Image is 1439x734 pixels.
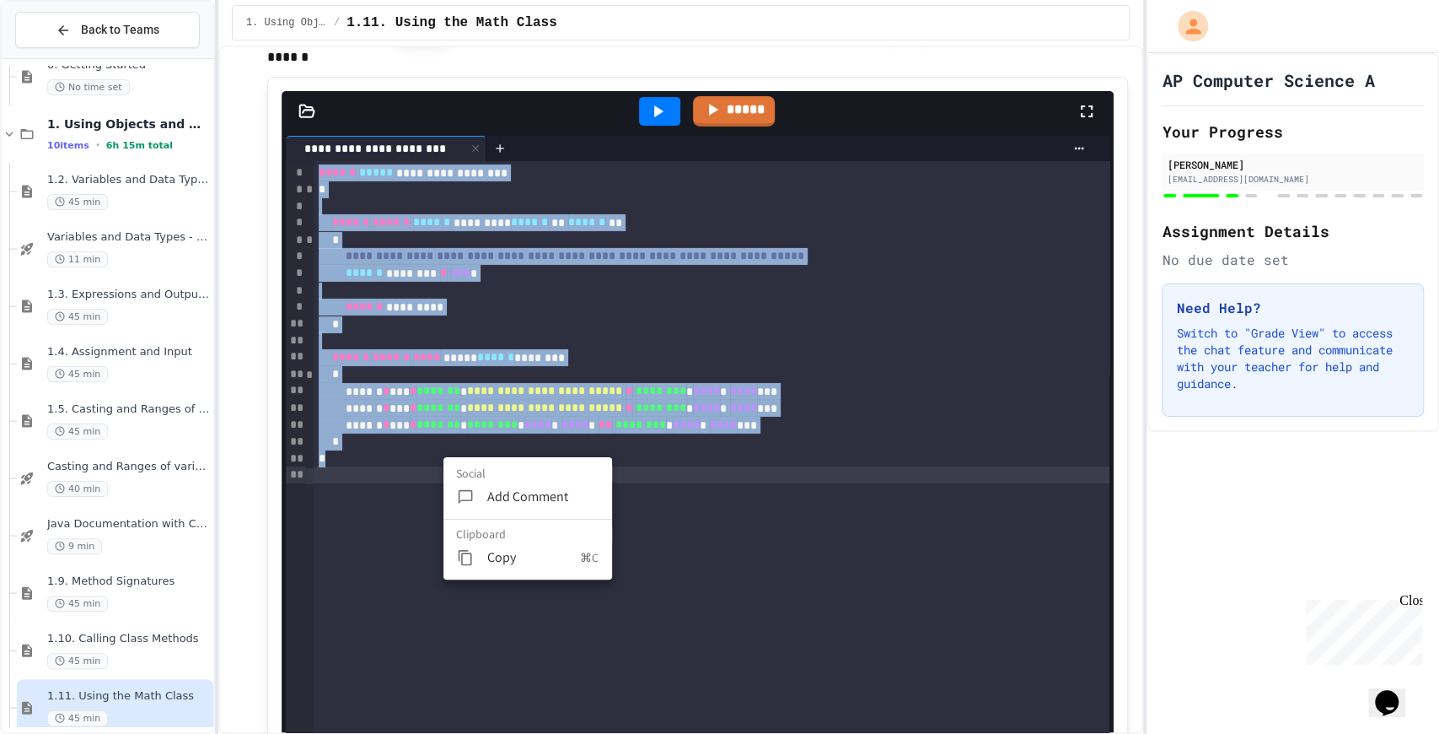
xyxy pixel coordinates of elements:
li: Clipboard [456,526,612,542]
div: Chat with us now!Close [7,7,116,107]
span: Copy [487,548,580,568]
iframe: chat widget [1299,593,1422,665]
span: Add Comment [487,487,599,507]
li: Social [456,466,612,482]
p: ⌘C [580,549,599,566]
iframe: chat widget [1368,667,1422,717]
